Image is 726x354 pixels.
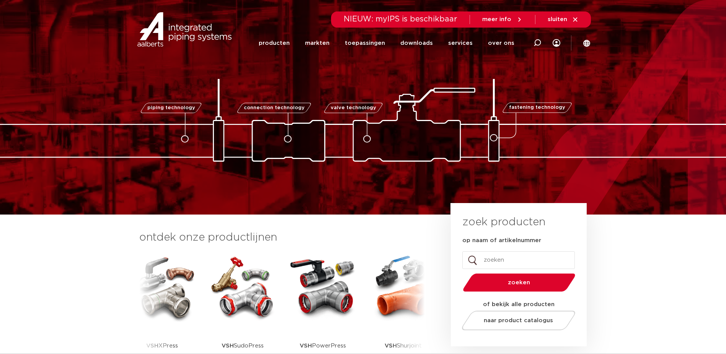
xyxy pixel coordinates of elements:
span: fastening technology [509,105,565,110]
label: op naam of artikelnummer [462,237,541,244]
strong: VSH [385,343,397,349]
strong: VSH [146,343,158,349]
span: connection technology [243,105,304,110]
button: zoeken [460,273,578,292]
a: toepassingen [345,28,385,59]
span: valve technology [331,105,376,110]
strong: VSH [222,343,234,349]
a: sluiten [548,16,579,23]
h3: ontdek onze productlijnen [139,230,425,245]
nav: Menu [259,28,514,59]
a: naar product catalogus [460,311,577,330]
a: over ons [488,28,514,59]
div: my IPS [553,28,560,59]
strong: VSH [300,343,312,349]
a: meer info [482,16,523,23]
h3: zoek producten [462,215,545,230]
a: markten [305,28,330,59]
a: downloads [400,28,433,59]
span: NIEUW: myIPS is beschikbaar [344,15,457,23]
span: sluiten [548,16,567,22]
span: piping technology [147,105,195,110]
strong: of bekijk alle producten [483,302,555,307]
a: services [448,28,473,59]
span: meer info [482,16,511,22]
span: naar product catalogus [484,318,553,323]
input: zoeken [462,251,575,269]
a: producten [259,28,290,59]
span: zoeken [483,280,556,285]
